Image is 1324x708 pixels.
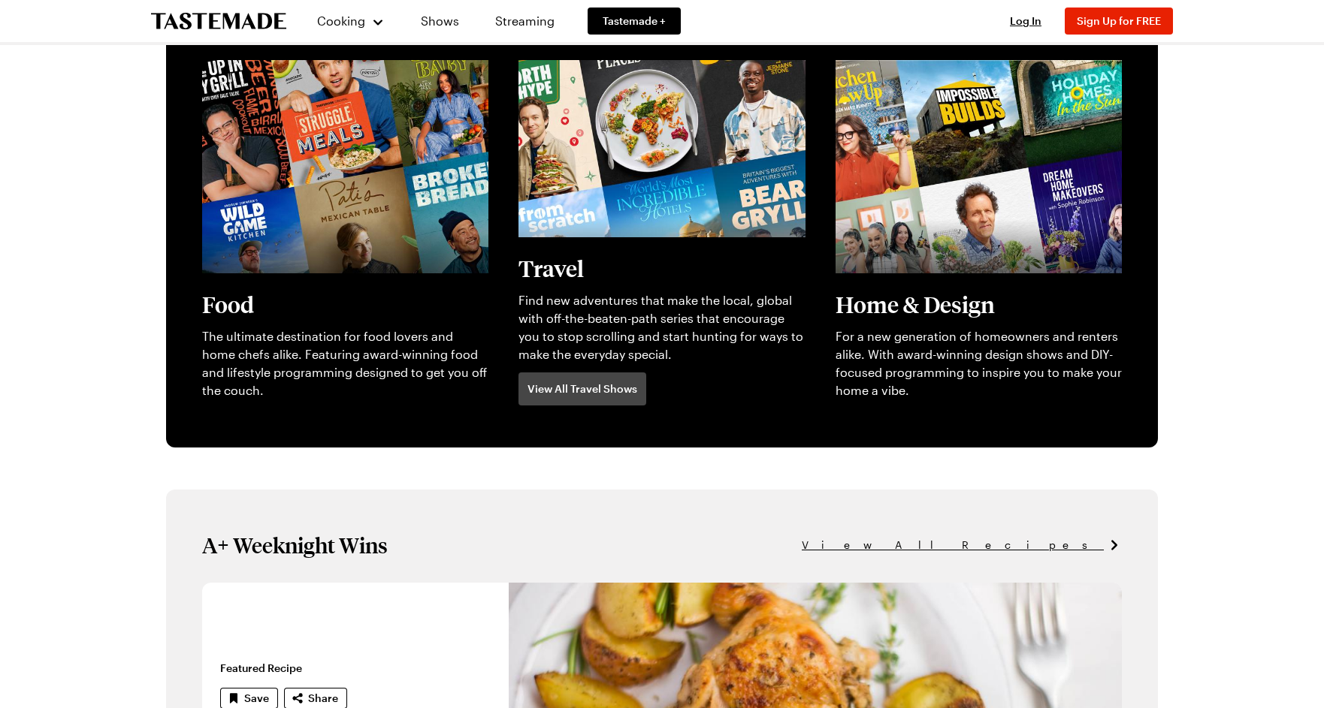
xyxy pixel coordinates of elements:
span: Save [244,691,269,706]
span: Cooking [317,14,365,28]
a: View full content for [object Object] [202,62,407,76]
span: View All Recipes [802,537,1104,553]
a: To Tastemade Home Page [151,13,286,30]
a: View full content for [object Object] [518,62,724,76]
a: Tastemade + [588,8,681,35]
a: View All Recipes [802,537,1122,553]
a: View full content for [object Object] [836,62,1041,76]
button: Cooking [316,3,385,39]
span: Tastemade + [603,14,666,29]
span: Share [308,691,338,706]
span: Sign Up for FREE [1077,14,1161,27]
span: Log In [1010,14,1041,27]
button: Log In [996,14,1056,29]
button: Sign Up for FREE [1065,8,1173,35]
h1: A+ Weeknight Wins [202,532,388,559]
